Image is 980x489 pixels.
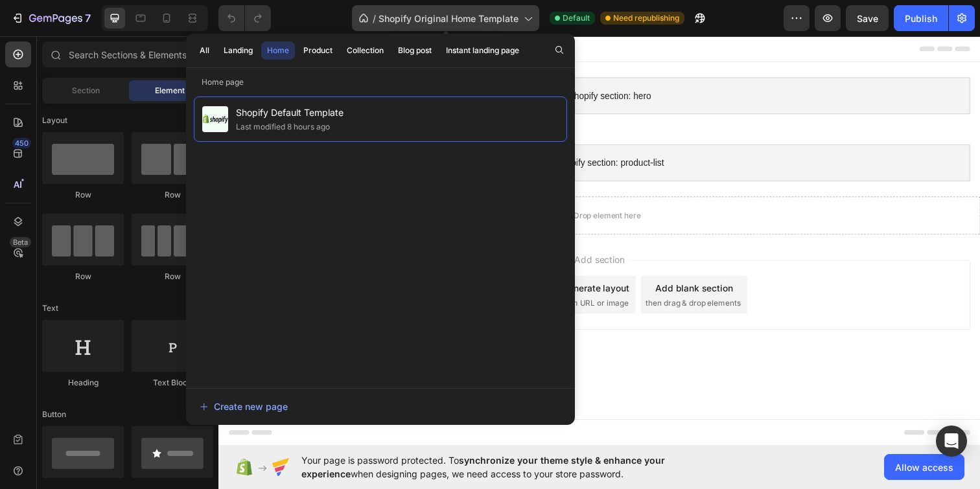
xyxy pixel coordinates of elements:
div: Publish [905,12,937,25]
span: Layout [42,115,67,126]
div: Home [267,45,289,56]
span: Add section [358,222,420,235]
span: Shopify Default Template [236,105,344,120]
button: Home [261,41,295,60]
div: Row [42,271,124,282]
span: Element [155,85,185,97]
span: Shopify section: product-list [344,122,454,137]
span: Shopify section: hero [357,53,442,69]
div: Row [132,189,213,201]
div: Choose templates [250,251,328,264]
div: Blog post [398,45,432,56]
div: Open Intercom Messenger [936,426,967,457]
span: from URL or image [349,267,419,279]
span: then drag & drop elements [436,267,533,279]
div: Instant landing page [446,45,519,56]
span: Save [857,13,878,24]
div: 450 [12,138,31,148]
button: Collection [341,41,390,60]
span: Shopify Original Home Template [379,12,519,25]
button: Product [297,41,338,60]
div: Last modified 8 hours ago [236,120,330,133]
div: Collection [347,45,384,56]
span: Section [72,85,100,97]
div: Text Block [132,377,213,389]
button: Blog post [392,41,437,60]
button: Save [846,5,889,31]
span: Default [563,12,590,24]
button: Publish [894,5,948,31]
span: Button [42,409,66,420]
span: Allow access [895,461,953,474]
button: Create new page [199,394,562,420]
button: Landing [218,41,259,60]
div: All [200,45,209,56]
span: inspired by CRO experts [243,267,332,279]
div: Drop element here [362,178,431,188]
iframe: Design area [218,36,980,445]
div: Landing [224,45,253,56]
button: Instant landing page [440,41,525,60]
span: / [373,12,376,25]
div: Product [303,45,332,56]
button: Allow access [884,454,964,480]
button: All [194,41,215,60]
div: Row [132,271,213,282]
input: Search Sections & Elements [42,41,213,67]
p: 7 [85,10,91,26]
div: Undo/Redo [218,5,271,31]
span: Text [42,302,58,314]
div: Beta [10,237,31,247]
div: Create new page [200,400,288,413]
span: synchronize your theme style & enhance your experience [301,455,665,479]
p: Home page [186,76,575,89]
div: Add blank section [446,251,525,264]
div: Row [42,189,124,201]
button: 7 [5,5,97,31]
span: Your page is password protected. To when designing pages, we need access to your store password. [301,453,716,481]
div: Generate layout [351,251,419,264]
div: Heading [42,377,124,389]
span: Need republishing [613,12,679,24]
